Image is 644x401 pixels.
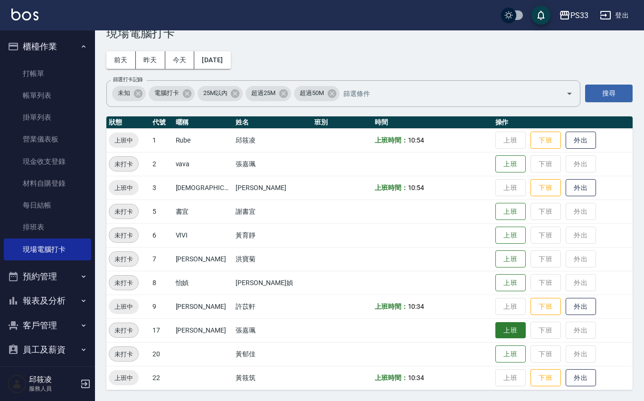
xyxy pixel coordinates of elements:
span: 上班中 [109,135,139,145]
button: 外出 [566,298,596,315]
span: 未打卡 [109,159,138,169]
td: vava [173,152,234,176]
button: 員工及薪資 [4,337,91,362]
a: 掛單列表 [4,106,91,128]
button: Open [562,86,577,101]
button: 搜尋 [585,85,633,102]
th: 代號 [150,116,173,129]
td: 17 [150,318,173,342]
span: 未打卡 [109,325,138,335]
td: 洪寶菊 [233,247,312,271]
button: 前天 [106,51,136,69]
button: 上班 [495,227,526,244]
span: 超過50M [294,88,330,98]
th: 姓名 [233,116,312,129]
button: 上班 [495,155,526,173]
td: 張嘉珮 [233,318,312,342]
button: 登出 [596,7,633,24]
label: 篩選打卡記錄 [113,76,143,83]
td: 1 [150,128,173,152]
td: 22 [150,366,173,390]
input: 篩選條件 [341,85,549,102]
span: 25M以內 [198,88,233,98]
td: 7 [150,247,173,271]
td: 怡媜 [173,271,234,295]
td: [PERSON_NAME] [173,247,234,271]
img: Person [8,374,27,393]
span: 10:34 [408,303,425,310]
div: 25M以內 [198,86,243,101]
a: 打帳單 [4,63,91,85]
th: 時間 [372,116,493,129]
div: 未知 [112,86,146,101]
a: 營業儀表板 [4,128,91,150]
a: 每日結帳 [4,194,91,216]
h3: 現場電腦打卡 [106,27,633,40]
a: 帳單列表 [4,85,91,106]
span: 10:34 [408,374,425,382]
button: 外出 [566,132,596,149]
span: 未打卡 [109,278,138,288]
th: 狀態 [106,116,150,129]
td: 許苡軒 [233,295,312,318]
h5: 邱筱凌 [29,375,77,384]
button: 上班 [495,274,526,292]
td: 書宜 [173,200,234,223]
button: 報表及分析 [4,288,91,313]
span: 超過25M [246,88,281,98]
span: 未知 [112,88,136,98]
div: 電腦打卡 [149,86,195,101]
td: [PERSON_NAME]媜 [233,271,312,295]
td: 8 [150,271,173,295]
b: 上班時間： [375,303,408,310]
button: 上班 [495,203,526,220]
button: 上班 [495,250,526,268]
span: 未打卡 [109,230,138,240]
button: 櫃檯作業 [4,34,91,59]
b: 上班時間： [375,374,408,382]
td: Rube [173,128,234,152]
span: 未打卡 [109,349,138,359]
b: 上班時間： [375,184,408,191]
button: 昨天 [136,51,165,69]
div: 超過25M [246,86,291,101]
td: 6 [150,223,173,247]
a: 現場電腦打卡 [4,239,91,260]
td: 邱筱凌 [233,128,312,152]
th: 操作 [493,116,633,129]
span: 上班中 [109,183,139,193]
button: [DATE] [194,51,230,69]
div: 超過50M [294,86,340,101]
span: 上班中 [109,373,139,383]
th: 暱稱 [173,116,234,129]
p: 服務人員 [29,384,77,393]
td: 張嘉珮 [233,152,312,176]
td: [PERSON_NAME] [173,295,234,318]
a: 現金收支登錄 [4,151,91,172]
button: 預約管理 [4,264,91,289]
td: 黃育靜 [233,223,312,247]
span: 未打卡 [109,207,138,217]
button: 外出 [566,369,596,387]
button: 今天 [165,51,195,69]
button: 外出 [566,179,596,197]
td: 黃郁佳 [233,342,312,366]
td: 謝書宜 [233,200,312,223]
td: [PERSON_NAME] [173,318,234,342]
button: 客戶管理 [4,313,91,338]
button: 下班 [530,179,561,197]
button: 上班 [495,345,526,363]
span: 電腦打卡 [149,88,185,98]
button: PS33 [555,6,592,25]
div: PS33 [570,10,588,21]
td: VIVI [173,223,234,247]
a: 材料自購登錄 [4,172,91,194]
button: 下班 [530,132,561,149]
button: 上班 [495,322,526,339]
td: 2 [150,152,173,176]
a: 排班表 [4,216,91,238]
td: 20 [150,342,173,366]
span: 10:54 [408,184,425,191]
button: 下班 [530,369,561,387]
td: 3 [150,176,173,200]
